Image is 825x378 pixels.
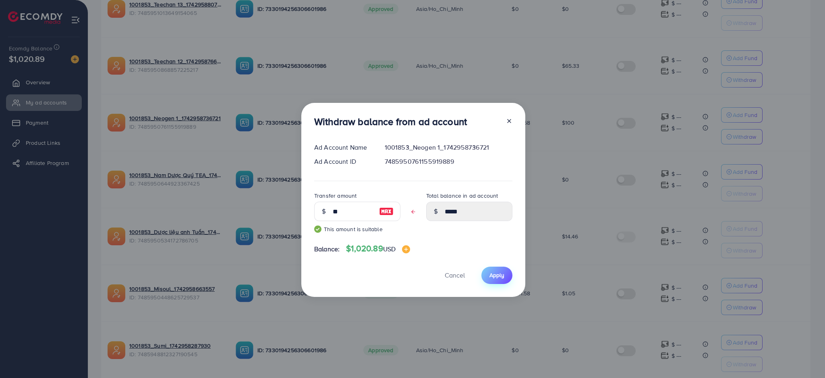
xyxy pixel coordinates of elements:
button: Cancel [435,267,475,284]
span: USD [383,244,396,253]
div: Ad Account ID [308,157,378,166]
span: Cancel [445,271,465,280]
img: image [379,207,394,216]
label: Transfer amount [314,192,357,200]
h3: Withdraw balance from ad account [314,116,467,127]
span: Apply [489,271,504,279]
label: Total balance in ad account [426,192,498,200]
div: 7485950761155919889 [378,157,519,166]
img: guide [314,226,321,233]
div: 1001853_Neogen 1_1742958736721 [378,143,519,152]
button: Apply [481,267,512,284]
small: This amount is suitable [314,225,400,233]
img: image [402,245,410,253]
div: Ad Account Name [308,143,378,152]
iframe: Chat [791,342,819,372]
h4: $1,020.89 [346,244,410,254]
span: Balance: [314,244,340,254]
